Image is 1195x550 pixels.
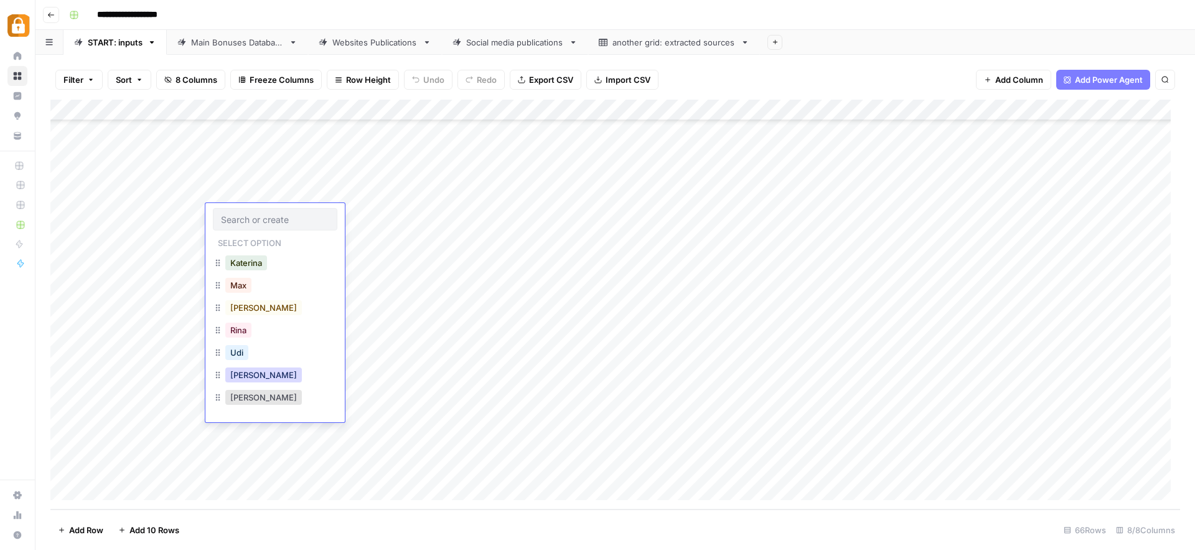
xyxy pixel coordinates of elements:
[88,36,143,49] div: START: inputs
[7,46,27,66] a: Home
[477,73,497,86] span: Redo
[612,36,736,49] div: another grid: extracted sources
[7,525,27,545] button: Help + Support
[588,30,760,55] a: another grid: extracted sources
[55,70,103,90] button: Filter
[221,214,329,225] input: Search or create
[225,367,302,382] button: [PERSON_NAME]
[976,70,1051,90] button: Add Column
[1111,520,1180,540] div: 8/8 Columns
[404,70,452,90] button: Undo
[213,365,337,387] div: [PERSON_NAME]
[7,14,30,37] img: Adzz Logo
[108,70,151,90] button: Sort
[250,73,314,86] span: Freeze Columns
[213,320,337,343] div: Rina
[116,73,132,86] span: Sort
[69,524,103,536] span: Add Row
[225,255,267,270] button: Katerina
[213,410,337,432] div: Mikki
[442,30,588,55] a: Social media publications
[529,73,573,86] span: Export CSV
[167,30,308,55] a: Main Bonuses Database
[50,520,111,540] button: Add Row
[176,73,217,86] span: 8 Columns
[7,485,27,505] a: Settings
[7,10,27,41] button: Workspace: Adzz
[7,126,27,146] a: Your Data
[7,86,27,106] a: Insights
[129,524,179,536] span: Add 10 Rows
[213,253,337,275] div: Katerina
[1059,520,1111,540] div: 66 Rows
[213,234,286,249] p: Select option
[213,298,337,320] div: [PERSON_NAME]
[7,66,27,86] a: Browse
[995,73,1043,86] span: Add Column
[586,70,658,90] button: Import CSV
[7,106,27,126] a: Opportunities
[225,323,251,338] button: Rina
[423,73,444,86] span: Undo
[63,30,167,55] a: START: inputs
[457,70,505,90] button: Redo
[213,387,337,410] div: [PERSON_NAME]
[510,70,581,90] button: Export CSV
[332,36,418,49] div: Websites Publications
[111,520,187,540] button: Add 10 Rows
[606,73,650,86] span: Import CSV
[225,345,248,360] button: Udi
[327,70,399,90] button: Row Height
[213,275,337,298] div: Max
[1056,70,1150,90] button: Add Power Agent
[7,505,27,525] a: Usage
[213,343,337,365] div: Udi
[156,70,225,90] button: 8 Columns
[225,300,302,315] button: [PERSON_NAME]
[308,30,442,55] a: Websites Publications
[1075,73,1143,86] span: Add Power Agent
[225,278,251,293] button: Max
[63,73,83,86] span: Filter
[466,36,564,49] div: Social media publications
[225,390,302,405] button: [PERSON_NAME]
[230,70,322,90] button: Freeze Columns
[346,73,391,86] span: Row Height
[191,36,284,49] div: Main Bonuses Database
